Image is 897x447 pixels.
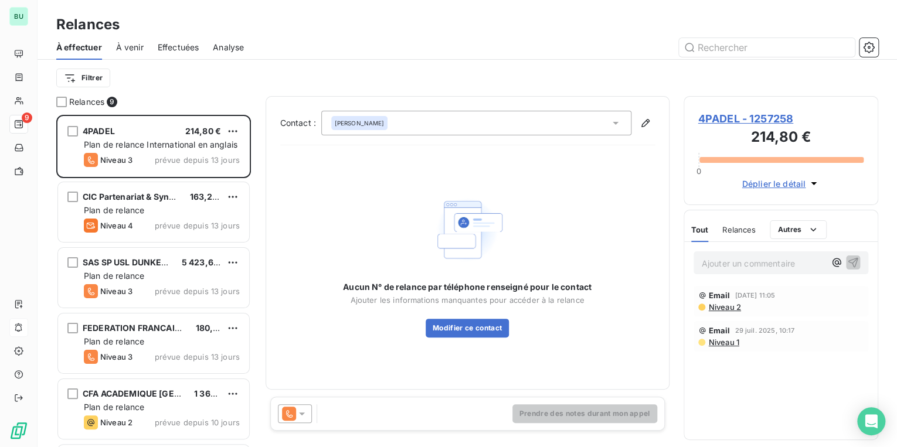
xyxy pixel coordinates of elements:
span: 0 [696,166,701,176]
label: Contact : [280,117,321,129]
h3: 214,80 € [698,127,864,150]
span: 5 423,63 € [182,257,227,267]
span: Plan de relance [84,205,144,215]
span: Niveau 4 [100,221,133,230]
button: Modifier ce contact [426,319,509,337]
span: [DATE] 11:05 [735,292,775,299]
span: Analyse [213,42,244,53]
span: 180,00 € [196,323,232,333]
span: SAS SP USL DUNKERQUE [83,257,185,267]
span: 9 [22,112,32,123]
span: Aucun N° de relance par téléphone renseigné pour le contact [343,281,592,293]
span: Niveau 2 [100,418,132,427]
span: prévue depuis 13 jours [155,286,240,296]
img: Logo LeanPay [9,421,28,440]
a: 9 [9,115,28,134]
button: Autres [770,220,827,239]
span: À venir [116,42,144,53]
span: Plan de relance International en anglais [84,139,237,149]
span: Tout [691,225,709,234]
div: Open Intercom Messenger [857,407,885,435]
span: prévue depuis 10 jours [155,418,240,427]
button: Déplier le détail [738,177,823,190]
span: Niveau 1 [708,337,739,347]
span: 214,80 € [185,126,221,136]
span: Relances [69,96,104,108]
span: 1 366,80 € [194,388,237,398]
span: Plan de relance [84,336,144,346]
span: Effectuées [158,42,199,53]
span: CFA ACADEMIQUE [GEOGRAPHIC_DATA] [83,388,246,398]
span: À effectuer [56,42,102,53]
span: Plan de relance [84,402,144,412]
span: FEDERATION FRANCAISE DE RUGBY [83,323,229,333]
span: CIC Partenariat & Synergies [83,192,195,202]
span: 29 juil. 2025, 10:17 [735,327,794,334]
button: Prendre des notes durant mon appel [512,404,657,423]
span: Niveau 3 [100,286,132,296]
span: Niveau 3 [100,155,132,165]
button: Filtrer [56,69,110,87]
span: 4PADEL - 1257258 [698,111,864,127]
h3: Relances [56,14,120,35]
span: Niveau 3 [100,352,132,361]
span: Email [709,291,730,300]
span: prévue depuis 13 jours [155,155,240,165]
span: Email [709,326,730,335]
span: Plan de relance [84,271,144,281]
span: 163,20 € [190,192,226,202]
span: Ajouter les informations manquantes pour accéder à la relance [350,295,584,305]
span: [PERSON_NAME] [335,119,385,127]
span: 9 [107,97,117,107]
input: Rechercher [679,38,855,57]
div: grid [56,115,251,447]
span: 4PADEL [83,126,115,136]
span: Niveau 2 [708,302,741,312]
span: Relances [722,225,756,234]
span: Déplier le détail [742,178,806,190]
img: Empty state [430,192,505,268]
span: prévue depuis 13 jours [155,221,240,230]
div: BU [9,7,28,26]
span: prévue depuis 13 jours [155,352,240,361]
